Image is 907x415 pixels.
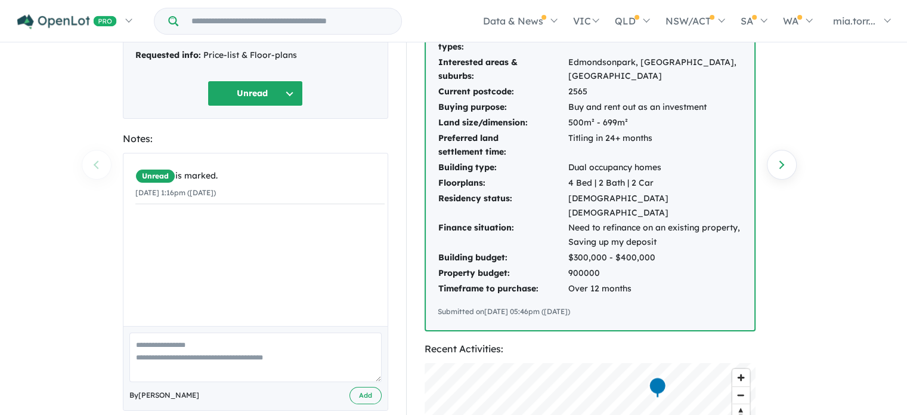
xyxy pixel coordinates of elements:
[438,115,568,131] td: Land size/dimension:
[135,188,216,197] small: [DATE] 1:16pm ([DATE])
[568,115,742,131] td: 500m² - 699m²
[568,176,742,191] td: 4 Bed | 2 Bath | 2 Car
[438,250,568,266] td: Building budget:
[732,386,750,404] button: Zoom out
[135,50,201,60] strong: Requested info:
[208,81,303,106] button: Unread
[425,341,756,357] div: Recent Activities:
[438,160,568,176] td: Building type:
[349,387,382,404] button: Add
[568,160,742,176] td: Dual occupancy homes
[568,191,742,221] td: [DEMOGRAPHIC_DATA] [DEMOGRAPHIC_DATA]
[438,220,568,250] td: Finance situation:
[438,55,568,85] td: Interested areas & suburbs:
[568,100,742,115] td: Buy and rent out as an investment
[135,169,175,183] span: Unread
[732,369,750,386] button: Zoom in
[17,14,117,29] img: Openlot PRO Logo White
[833,15,875,27] span: mia.torr...
[438,281,568,297] td: Timeframe to purchase:
[438,191,568,221] td: Residency status:
[135,48,376,63] div: Price-list & Floor-plans
[568,84,742,100] td: 2565
[129,389,199,401] span: By [PERSON_NAME]
[181,8,399,34] input: Try estate name, suburb, builder or developer
[438,100,568,115] td: Buying purpose:
[568,266,742,281] td: 900000
[438,266,568,281] td: Property budget:
[135,169,385,183] div: is marked.
[568,220,742,250] td: Need to refinance on an existing property, Saving up my deposit
[568,131,742,161] td: Titling in 24+ months
[732,387,750,404] span: Zoom out
[438,306,742,318] div: Submitted on [DATE] 05:46pm ([DATE])
[438,131,568,161] td: Preferred land settlement time:
[568,55,742,85] td: Edmondsonpark, [GEOGRAPHIC_DATA], [GEOGRAPHIC_DATA]
[123,131,388,147] div: Notes:
[438,176,568,191] td: Floorplans:
[568,250,742,266] td: $300,000 - $400,000
[568,281,742,297] td: Over 12 months
[438,84,568,100] td: Current postcode:
[648,377,665,399] div: Map marker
